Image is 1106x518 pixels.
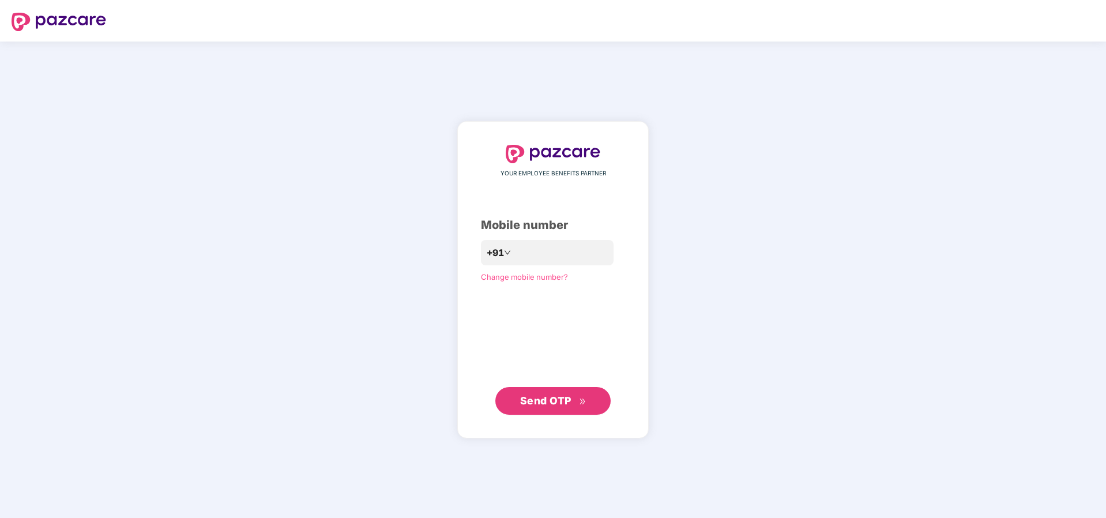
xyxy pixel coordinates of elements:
[520,395,571,407] span: Send OTP
[12,13,106,31] img: logo
[481,216,625,234] div: Mobile number
[506,145,600,163] img: logo
[495,387,611,415] button: Send OTPdouble-right
[504,249,511,256] span: down
[487,246,504,260] span: +91
[579,398,586,406] span: double-right
[501,169,606,178] span: YOUR EMPLOYEE BENEFITS PARTNER
[481,272,568,281] a: Change mobile number?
